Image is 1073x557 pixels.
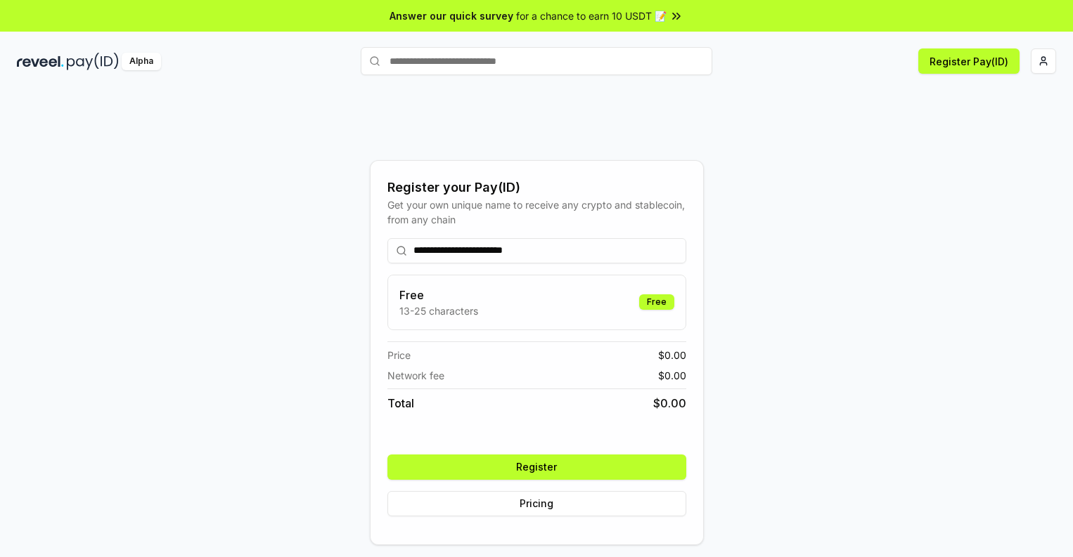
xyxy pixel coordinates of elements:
[387,368,444,383] span: Network fee
[658,368,686,383] span: $ 0.00
[639,294,674,310] div: Free
[516,8,667,23] span: for a chance to earn 10 USDT 📝
[387,178,686,197] div: Register your Pay(ID)
[653,395,686,412] span: $ 0.00
[387,197,686,227] div: Get your own unique name to receive any crypto and stablecoin, from any chain
[918,48,1020,74] button: Register Pay(ID)
[122,53,161,70] div: Alpha
[399,287,478,303] h3: Free
[658,348,686,362] span: $ 0.00
[17,53,64,70] img: reveel_dark
[390,8,513,23] span: Answer our quick survey
[387,348,411,362] span: Price
[387,395,414,412] span: Total
[387,491,686,516] button: Pricing
[67,53,119,70] img: pay_id
[399,303,478,318] p: 13-25 characters
[387,454,686,480] button: Register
